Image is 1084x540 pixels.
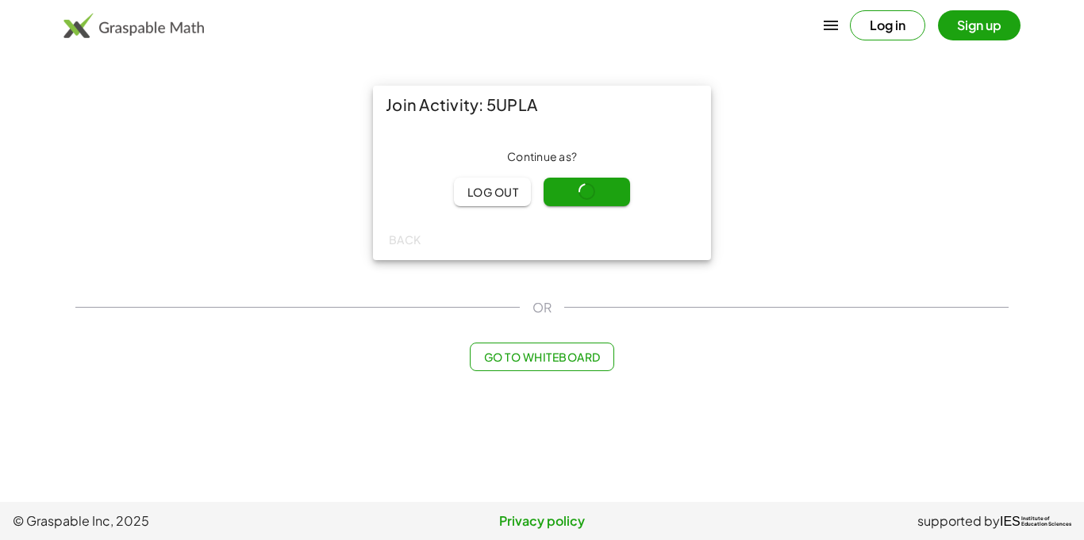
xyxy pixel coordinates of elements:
button: Log out [454,178,531,206]
span: IES [1000,514,1021,529]
a: Privacy policy [366,511,719,530]
span: © Graspable Inc, 2025 [13,511,366,530]
button: Log in [850,10,925,40]
span: Log out [467,185,518,199]
a: IESInstitute ofEducation Sciences [1000,511,1071,530]
span: supported by [917,511,1000,530]
div: Continue as ? [386,149,698,165]
span: Go to Whiteboard [483,350,600,364]
button: Go to Whiteboard [470,343,613,371]
span: Institute of Education Sciences [1021,516,1071,527]
div: Join Activity: 5UPLA [373,86,711,124]
span: OR [532,298,552,317]
button: Sign up [938,10,1021,40]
